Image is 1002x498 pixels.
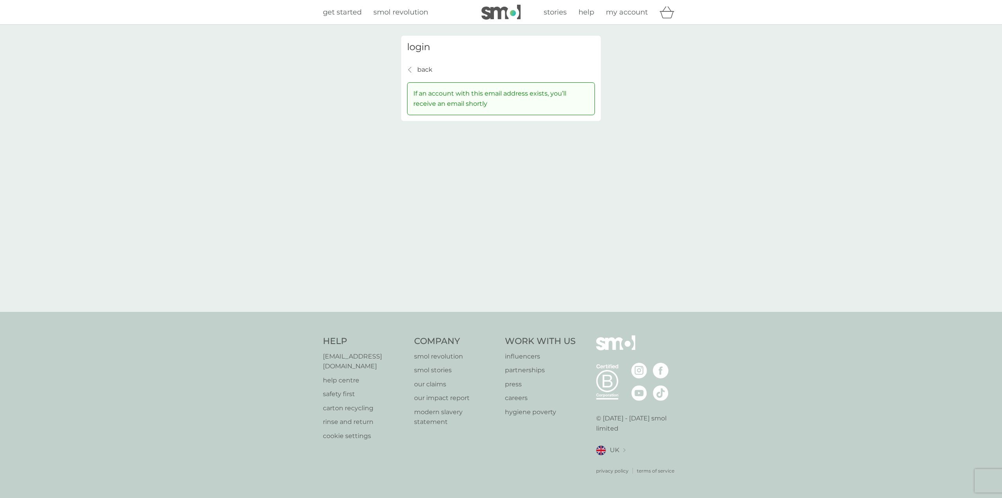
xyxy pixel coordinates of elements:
[414,365,497,375] a: smol stories
[653,385,669,401] img: visit the smol Tiktok page
[323,351,406,371] a: [EMAIL_ADDRESS][DOMAIN_NAME]
[323,7,362,18] a: get started
[323,375,406,386] a: help centre
[323,335,406,348] h4: Help
[505,393,576,403] a: careers
[323,389,406,399] a: safety first
[414,393,497,403] a: our impact report
[373,7,428,18] a: smol revolution
[373,8,428,16] span: smol revolution
[606,7,648,18] a: my account
[414,351,497,362] a: smol revolution
[596,445,606,455] img: UK flag
[596,413,679,433] p: © [DATE] - [DATE] smol limited
[505,365,576,375] a: partnerships
[606,8,648,16] span: my account
[631,363,647,378] img: visit the smol Instagram page
[596,467,629,474] a: privacy policy
[637,467,674,474] a: terms of service
[544,7,567,18] a: stories
[323,431,406,441] a: cookie settings
[417,65,433,75] p: back
[578,7,594,18] a: help
[610,445,619,455] span: UK
[407,42,595,53] h3: login
[414,335,497,348] h4: Company
[481,5,521,20] img: smol
[578,8,594,16] span: help
[505,407,576,417] a: hygiene poverty
[596,335,635,362] img: smol
[505,351,576,362] a: influencers
[623,448,625,453] img: select a new location
[414,379,497,389] a: our claims
[660,4,679,20] div: basket
[323,403,406,413] a: carton recycling
[653,363,669,378] img: visit the smol Facebook page
[323,8,362,16] span: get started
[631,385,647,401] img: visit the smol Youtube page
[414,407,497,427] a: modern slavery statement
[413,89,589,109] p: If an account with this email address exists, you’ll receive an email shortly
[544,8,567,16] span: stories
[505,335,576,348] h4: Work With Us
[505,379,576,389] a: press
[323,417,406,427] a: rinse and return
